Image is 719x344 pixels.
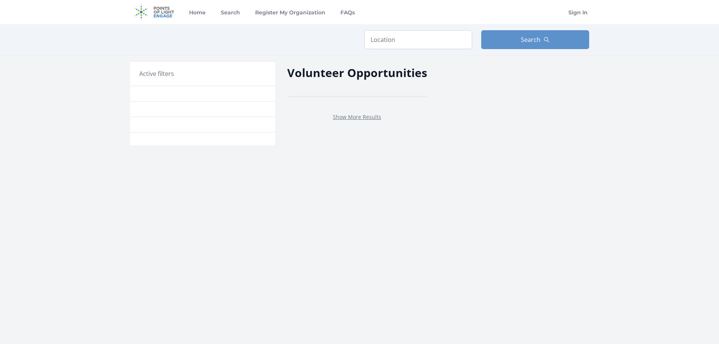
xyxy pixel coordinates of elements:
[364,30,472,49] input: Location
[333,113,381,120] a: Show More Results
[287,64,427,81] h2: Volunteer Opportunities
[481,30,589,49] button: Search
[139,69,174,78] h3: Active filters
[521,35,540,44] span: Search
